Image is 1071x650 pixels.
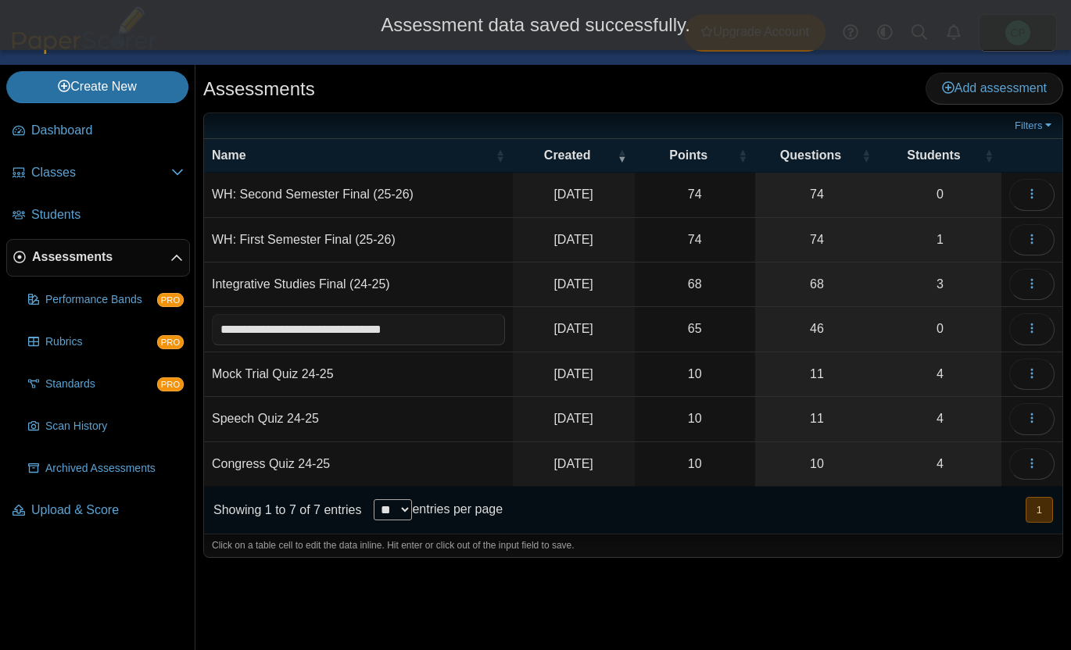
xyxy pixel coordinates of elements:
[755,262,879,306] a: 68
[203,76,315,102] h1: Assessments
[204,397,513,441] td: Speech Quiz 24-25
[553,412,593,425] time: Nov 17, 2024 at 8:30 PM
[635,218,755,262] td: 74
[45,334,157,350] span: Rubrics
[879,307,1001,351] a: 0
[496,148,505,163] span: Name : Activate to sort
[738,148,747,163] span: Points : Activate to sort
[22,281,190,319] a: Performance Bands PRO
[45,292,157,308] span: Performance Bands
[635,397,755,441] td: 10
[635,352,755,397] td: 10
[553,457,593,470] time: Nov 17, 2024 at 8:29 PM
[879,262,1001,306] a: 3
[755,307,879,351] a: 46
[157,293,184,307] span: PRO
[31,122,184,139] span: Dashboard
[6,239,190,277] a: Assessments
[879,352,1001,396] a: 4
[763,147,858,164] span: Questions
[204,352,513,397] td: Mock Trial Quiz 24-25
[31,206,184,223] span: Students
[635,307,755,352] td: 65
[6,155,190,192] a: Classes
[635,262,755,307] td: 68
[212,147,493,164] span: Name
[22,408,190,445] a: Scan History
[157,377,184,391] span: PRO
[643,147,735,164] span: Points
[861,148,871,163] span: Questions : Activate to sort
[618,148,627,163] span: Created : Activate to remove sorting
[755,397,879,441] a: 11
[879,397,1001,441] a: 4
[31,164,171,181] span: Classes
[204,442,513,487] td: Congress Quiz 24-25
[204,262,513,307] td: Integrative Studies Final (24-25)
[635,442,755,487] td: 10
[521,147,614,164] span: Created
[45,377,157,392] span: Standards
[157,335,184,349] span: PRO
[1011,118,1058,134] a: Filters
[553,233,593,246] time: Jun 2, 2025 at 10:51 AM
[22,450,190,487] a: Archived Assessments
[204,487,361,534] div: Showing 1 to 7 of 7 entries
[22,366,190,403] a: Standards PRO
[635,173,755,217] td: 74
[204,218,513,262] td: WH: First Semester Final (25-26)
[879,442,1001,486] a: 4
[6,197,190,234] a: Students
[6,492,190,530] a: Upload & Score
[879,218,1001,262] a: 1
[45,419,184,434] span: Scan History
[6,71,188,102] a: Create New
[1024,497,1053,523] nav: pagination
[755,173,879,216] a: 74
[204,534,1062,557] div: Click on a table cell to edit the data inline. Hit enter or click out of the input field to save.
[926,73,1063,104] a: Add assessment
[1026,497,1053,523] button: 1
[755,442,879,486] a: 10
[204,173,513,217] td: WH: Second Semester Final (25-26)
[32,248,170,266] span: Assessments
[984,148,994,163] span: Students : Activate to sort
[553,322,593,335] time: Nov 19, 2024 at 7:50 PM
[6,43,163,56] a: PaperScorer
[6,112,190,150] a: Dashboard
[45,461,184,477] span: Archived Assessments
[942,81,1047,95] span: Add assessment
[412,502,503,516] label: entries per page
[31,502,184,519] span: Upload & Score
[887,147,981,164] span: Students
[553,187,593,201] time: Jun 8, 2025 at 6:56 PM
[755,352,879,396] a: 11
[879,173,1001,216] a: 0
[553,277,593,291] time: May 1, 2025 at 4:17 PM
[22,323,190,361] a: Rubrics PRO
[755,218,879,262] a: 74
[553,367,593,380] time: Nov 17, 2024 at 8:30 PM
[12,12,1059,38] div: Assessment data saved successfully.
